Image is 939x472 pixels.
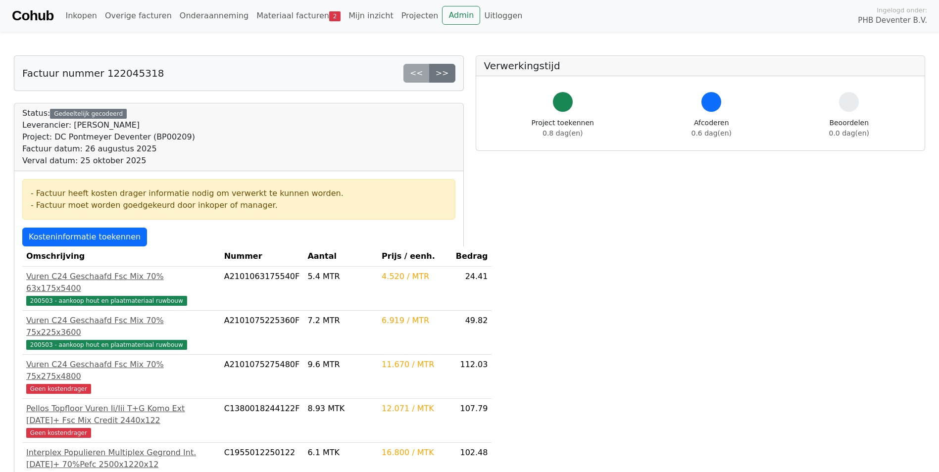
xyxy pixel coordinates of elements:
div: 4.520 / MTR [382,271,448,283]
a: Mijn inzicht [345,6,397,26]
a: Vuren C24 Geschaafd Fsc Mix 70% 75x225x3600200503 - aankoop hout en plaatmateriaal ruwbouw [26,315,216,350]
div: Vuren C24 Geschaafd Fsc Mix 70% 63x175x5400 [26,271,216,294]
div: Status: [22,107,195,167]
div: 12.071 / MTK [382,403,448,415]
a: >> [429,64,455,83]
div: - Factuur heeft kosten drager informatie nodig om verwerkt te kunnen worden. [31,188,447,199]
a: Projecten [397,6,443,26]
th: Bedrag [452,246,492,267]
div: Factuur datum: 26 augustus 2025 [22,143,195,155]
div: Interplex Populieren Multiplex Gegrond Int. [DATE]+ 70%Pefc 2500x1220x12 [26,447,216,471]
div: 9.6 MTR [307,359,374,371]
th: Omschrijving [22,246,220,267]
span: PHB Deventer B.V. [858,15,927,26]
div: Vuren C24 Geschaafd Fsc Mix 70% 75x225x3600 [26,315,216,338]
th: Aantal [303,246,378,267]
div: Beoordelen [829,118,869,139]
a: Onderaanneming [176,6,252,26]
a: Overige facturen [101,6,176,26]
td: 112.03 [452,355,492,399]
a: Admin [442,6,480,25]
div: 6.1 MTK [307,447,374,459]
a: Inkopen [61,6,100,26]
div: 11.670 / MTR [382,359,448,371]
div: Afcoderen [692,118,732,139]
div: Verval datum: 25 oktober 2025 [22,155,195,167]
div: Vuren C24 Geschaafd Fsc Mix 70% 75x275x4800 [26,359,216,382]
div: 8.93 MTK [307,403,374,415]
a: Uitloggen [480,6,526,26]
span: 0.6 dag(en) [692,129,732,137]
span: 0.0 dag(en) [829,129,869,137]
h5: Factuur nummer 122045318 [22,67,164,79]
div: Project: DC Pontmeyer Deventer (BP00209) [22,131,195,143]
th: Prijs / eenh. [378,246,452,267]
div: Pellos Topfloor Vuren Ii/Iii T+G Komo Ext [DATE]+ Fsc Mix Credit 2440x122 [26,403,216,426]
a: Cohub [12,4,53,28]
span: Ingelogd onder: [877,5,927,15]
td: 24.41 [452,267,492,311]
a: Kosteninformatie toekennen [22,228,147,246]
a: Materiaal facturen2 [252,6,345,26]
td: A2101075275480F [220,355,304,399]
div: 16.800 / MTK [382,447,448,459]
a: Pellos Topfloor Vuren Ii/Iii T+G Komo Ext [DATE]+ Fsc Mix Credit 2440x122Geen kostendrager [26,403,216,438]
a: Vuren C24 Geschaafd Fsc Mix 70% 75x275x4800Geen kostendrager [26,359,216,394]
span: Geen kostendrager [26,384,91,394]
th: Nummer [220,246,304,267]
a: Vuren C24 Geschaafd Fsc Mix 70% 63x175x5400200503 - aankoop hout en plaatmateriaal ruwbouw [26,271,216,306]
div: 7.2 MTR [307,315,374,327]
div: Gedeeltelijk gecodeerd [50,109,127,119]
span: 200503 - aankoop hout en plaatmateriaal ruwbouw [26,340,187,350]
span: 200503 - aankoop hout en plaatmateriaal ruwbouw [26,296,187,306]
span: 0.8 dag(en) [543,129,583,137]
span: 2 [329,11,341,21]
td: 107.79 [452,399,492,443]
div: 5.4 MTR [307,271,374,283]
div: Leverancier: [PERSON_NAME] [22,119,195,131]
div: 6.919 / MTR [382,315,448,327]
div: Project toekennen [532,118,594,139]
td: A2101075225360F [220,311,304,355]
td: C1380018244122F [220,399,304,443]
td: 49.82 [452,311,492,355]
h5: Verwerkingstijd [484,60,917,72]
div: - Factuur moet worden goedgekeurd door inkoper of manager. [31,199,447,211]
span: Geen kostendrager [26,428,91,438]
td: A2101063175540F [220,267,304,311]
